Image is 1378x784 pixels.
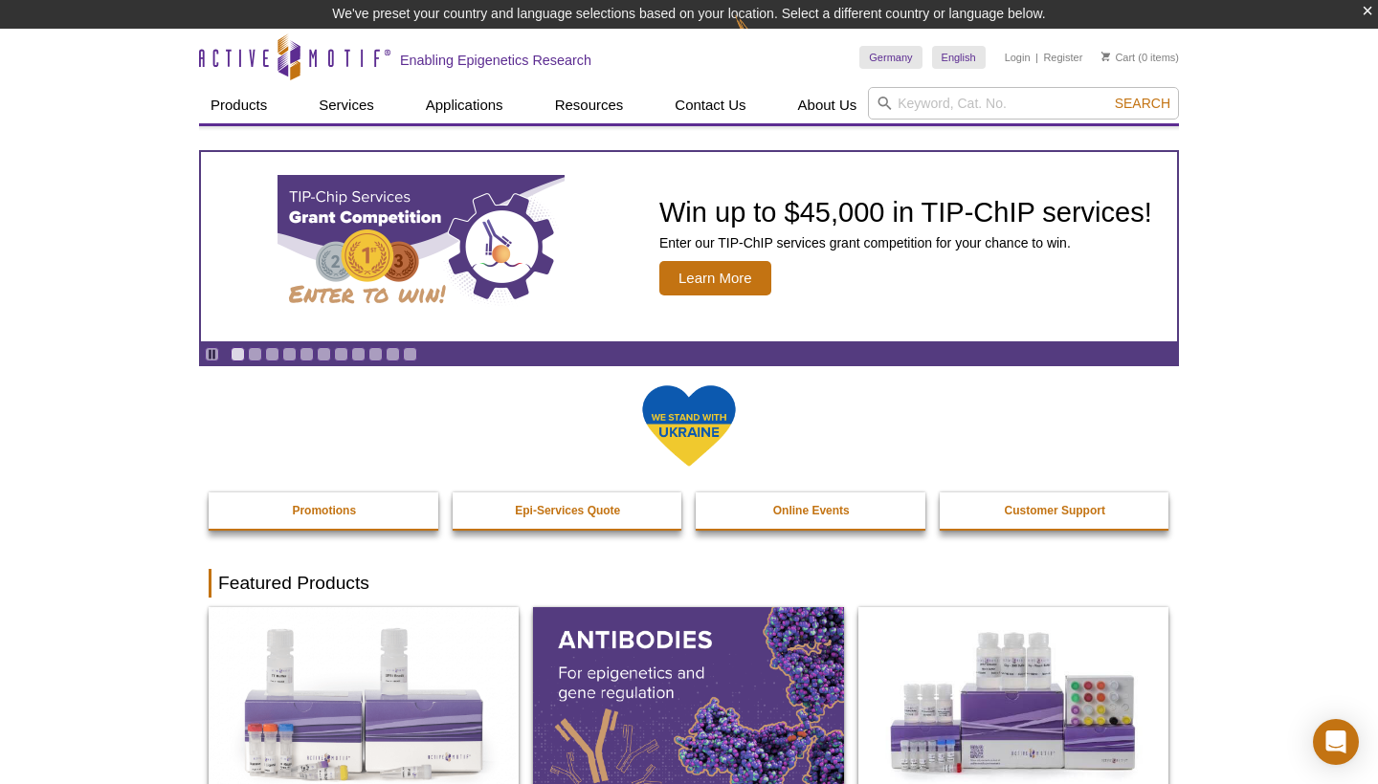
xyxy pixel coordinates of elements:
img: We Stand With Ukraine [641,383,737,468]
a: Germany [859,46,922,69]
div: Open Intercom Messenger [1313,719,1359,765]
a: Go to slide 11 [403,347,417,361]
a: Contact Us [663,87,757,123]
li: | [1035,46,1038,69]
a: Promotions [209,492,440,529]
a: Customer Support [940,492,1171,529]
a: Go to slide 8 [351,347,366,361]
li: (0 items) [1101,46,1179,69]
img: Your Cart [1101,52,1110,61]
span: Search [1115,96,1170,111]
a: Applications [414,87,515,123]
a: Toggle autoplay [205,347,219,361]
article: TIP-ChIP Services Grant Competition [201,152,1177,341]
a: Go to slide 2 [248,347,262,361]
input: Keyword, Cat. No. [868,87,1179,120]
a: Go to slide 10 [386,347,400,361]
a: Login [1005,51,1031,64]
strong: Promotions [292,504,356,517]
a: Go to slide 4 [282,347,297,361]
h2: Enabling Epigenetics Research [400,52,591,69]
strong: Online Events [773,504,850,517]
img: Change Here [735,14,786,59]
a: Go to slide 5 [300,347,314,361]
a: TIP-ChIP Services Grant Competition Win up to $45,000 in TIP-ChIP services! Enter our TIP-ChIP se... [201,152,1177,341]
strong: Epi-Services Quote [515,504,620,517]
a: Cart [1101,51,1135,64]
button: Search [1109,95,1176,112]
a: Online Events [696,492,927,529]
h2: Win up to $45,000 in TIP-ChIP services! [659,198,1152,227]
a: Products [199,87,278,123]
a: Epi-Services Quote [453,492,684,529]
h2: Featured Products [209,569,1169,598]
strong: Customer Support [1005,504,1105,517]
a: Register [1043,51,1082,64]
a: About Us [787,87,869,123]
a: Go to slide 9 [368,347,383,361]
img: TIP-ChIP Services Grant Competition [278,175,565,318]
a: Go to slide 3 [265,347,279,361]
a: Services [307,87,386,123]
a: English [932,46,986,69]
span: Learn More [659,261,771,295]
a: Go to slide 7 [334,347,348,361]
a: Resources [544,87,635,123]
a: Go to slide 6 [317,347,331,361]
a: Go to slide 1 [231,347,245,361]
p: Enter our TIP-ChIP services grant competition for your chance to win. [659,234,1152,251]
